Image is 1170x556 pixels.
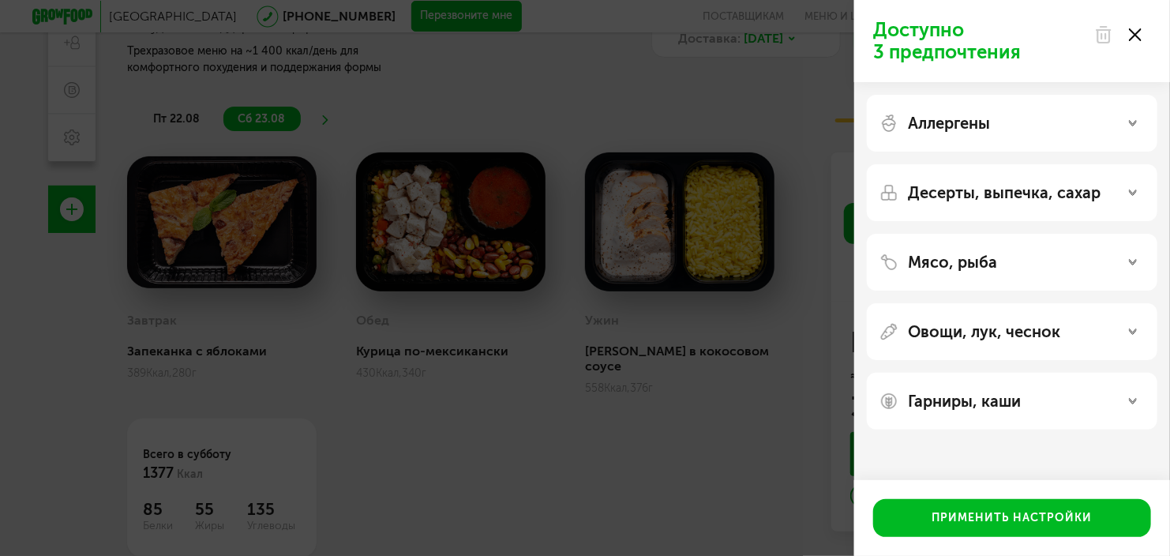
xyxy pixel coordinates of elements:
[908,114,990,133] p: Аллергены
[908,253,997,272] p: Мясо, рыба
[908,322,1060,341] p: Овощи, лук, чеснок
[908,183,1101,202] p: Десерты, выпечка, сахар
[873,499,1151,537] button: Применить настройки
[908,392,1021,411] p: Гарниры, каши
[873,19,1085,63] p: Доступно 3 предпочтения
